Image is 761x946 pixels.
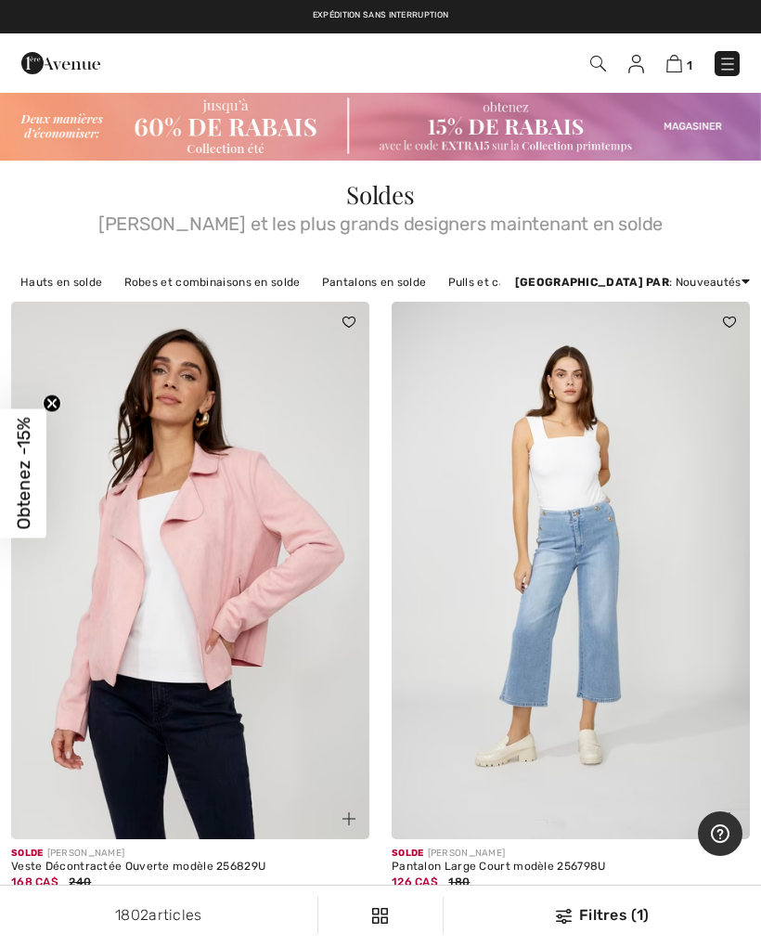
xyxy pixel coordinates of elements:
a: 1 [666,52,692,74]
span: 126 CA$ [392,875,438,888]
span: 1802 [115,906,148,924]
img: plus_v2.svg [342,812,355,825]
span: 180 [448,875,470,888]
button: Close teaser [43,394,61,412]
div: Filtres (1) [455,904,750,927]
img: Menu [718,55,737,73]
div: [PERSON_NAME] [11,847,369,861]
span: 1 [687,58,692,72]
img: Filtres [372,908,388,924]
span: Obtenez -15% [13,417,34,529]
span: 240 [69,875,91,888]
div: Veste Décontractée Ouverte modèle 256829U [11,861,369,874]
span: Soldes [346,178,415,211]
span: Solde [11,848,44,859]
img: Veste Décontractée Ouverte modèle 256829U. Dusty pink [11,302,369,839]
a: Hauts en solde [11,270,111,294]
img: Recherche [590,56,606,71]
a: Pantalons en solde [313,270,435,294]
span: Solde [392,848,424,859]
img: Pantalon Large Court modèle 256798U. Bleu [392,302,750,839]
img: heart_black_full.svg [723,317,736,328]
a: 1ère Avenue [21,53,100,71]
div: [PERSON_NAME] [392,847,750,861]
strong: [GEOGRAPHIC_DATA] par [515,276,669,289]
div: Pantalon Large Court modèle 256798U [392,861,750,874]
img: heart_black_full.svg [342,317,355,328]
div: : Nouveautés [515,274,750,291]
a: Robes et combinaisons en solde [115,270,310,294]
a: Pulls et cardigans en solde [439,270,605,294]
span: [PERSON_NAME] et les plus grands designers maintenant en solde [11,207,750,233]
img: Filtres [556,909,572,924]
img: 1ère Avenue [21,45,100,82]
iframe: Ouvre un widget dans lequel vous pouvez trouver plus d’informations [698,811,742,858]
span: 168 CA$ [11,875,58,888]
img: Mes infos [628,55,644,73]
img: Panier d'achat [666,55,682,72]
